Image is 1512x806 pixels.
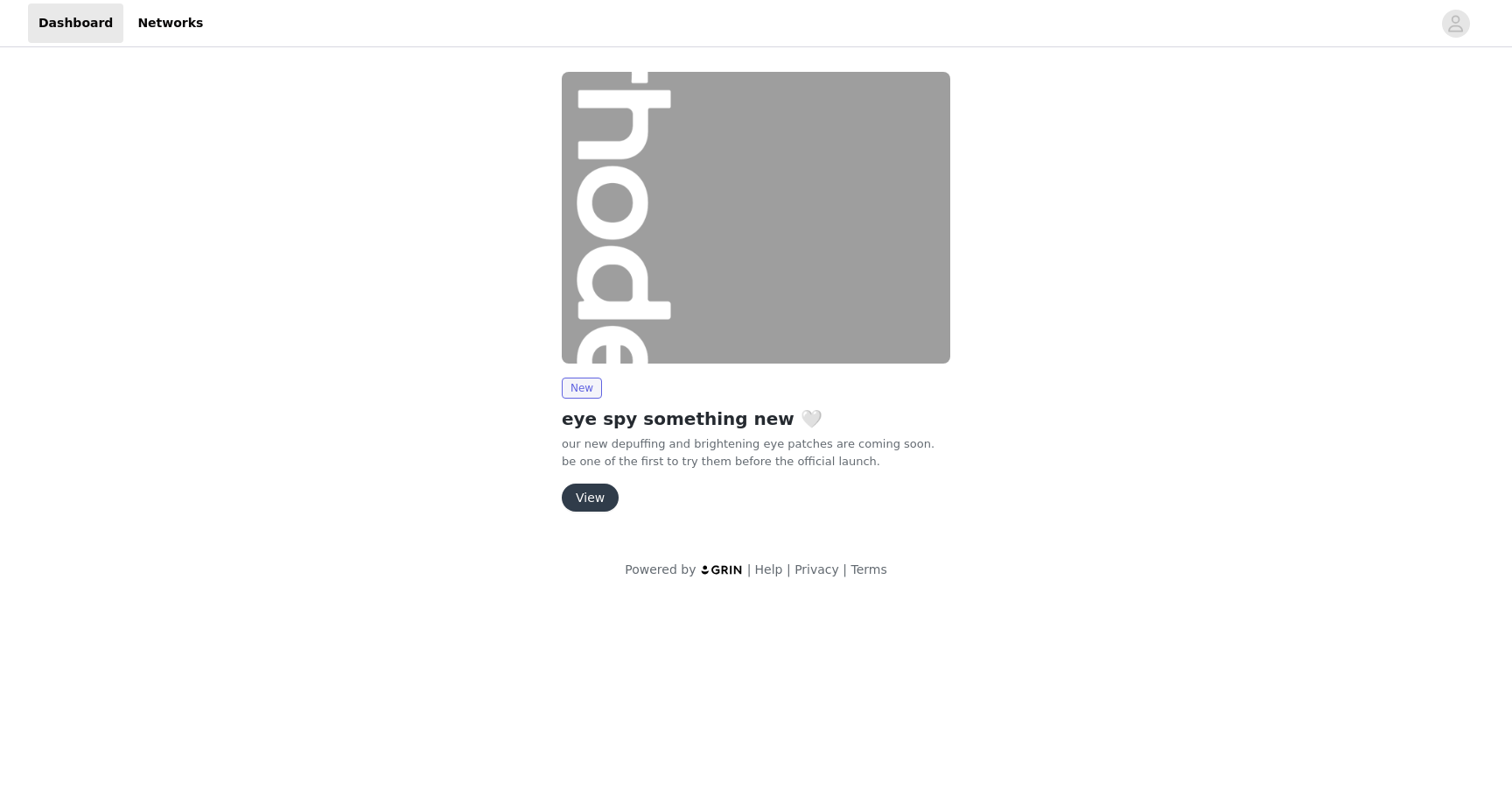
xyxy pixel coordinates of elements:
a: Dashboard [28,4,123,43]
span: | [787,562,791,576]
a: Help [755,562,783,576]
span: | [843,562,847,576]
span: New [562,378,602,399]
a: Privacy [794,562,839,576]
span: | [747,562,752,576]
button: View [562,484,619,512]
div: avatar [1447,10,1464,38]
a: Networks [127,4,213,43]
span: Powered by [625,562,696,576]
img: logo [700,564,744,576]
img: rhode skin [562,72,950,364]
h2: eye spy something new 🤍 [562,406,950,432]
a: Terms [850,562,886,576]
a: View [562,491,619,505]
p: our new depuffing and brightening eye patches are coming soon. be one of the first to try them be... [562,435,950,470]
